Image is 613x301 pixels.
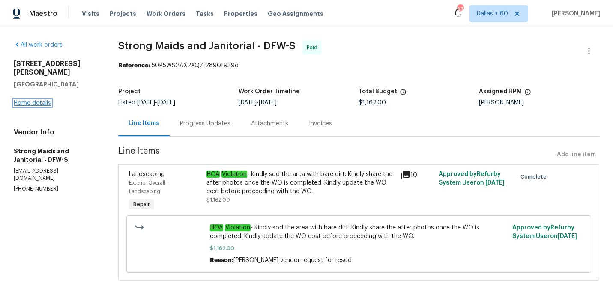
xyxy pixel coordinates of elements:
[251,119,288,128] div: Attachments
[14,185,98,193] p: [PHONE_NUMBER]
[558,233,577,239] span: [DATE]
[14,42,63,48] a: All work orders
[210,224,223,231] em: HOA
[233,257,352,263] span: [PERSON_NAME] vendor request for resod
[309,119,332,128] div: Invoices
[147,9,185,18] span: Work Orders
[259,100,277,106] span: [DATE]
[129,119,159,128] div: Line Items
[239,100,277,106] span: -
[29,9,57,18] span: Maestro
[524,89,531,100] span: The hpm assigned to this work order.
[196,11,214,17] span: Tasks
[307,43,321,52] span: Paid
[118,41,296,51] span: Strong Maids and Janitorial - DFW-S
[129,171,165,177] span: Landscaping
[479,100,599,106] div: [PERSON_NAME]
[457,5,463,14] div: 830
[14,167,98,182] p: [EMAIL_ADDRESS][DOMAIN_NAME]
[210,244,507,253] span: $1,162.00
[225,224,251,231] em: Violation
[548,9,600,18] span: [PERSON_NAME]
[206,170,395,196] div: - Kindly sod the area with bare dirt. Kindly share the after photos once the WO is completed. Kin...
[14,100,51,106] a: Home details
[118,63,150,69] b: Reference:
[239,100,257,106] span: [DATE]
[520,173,550,181] span: Complete
[14,128,98,137] h4: Vendor Info
[206,197,230,203] span: $1,162.00
[239,89,300,95] h5: Work Order Timeline
[129,180,169,194] span: Exterior Overall - Landscaping
[14,60,98,77] h2: [STREET_ADDRESS][PERSON_NAME]
[157,100,175,106] span: [DATE]
[14,80,98,89] h5: [GEOGRAPHIC_DATA]
[439,171,505,186] span: Approved by Refurby System User on
[479,89,522,95] h5: Assigned HPM
[221,171,247,178] em: Violation
[477,9,508,18] span: Dallas + 60
[268,9,323,18] span: Geo Assignments
[137,100,155,106] span: [DATE]
[137,100,175,106] span: -
[359,89,397,95] h5: Total Budget
[118,61,599,70] div: 50P5WS2AX2XQZ-2890f939d
[224,9,257,18] span: Properties
[118,100,175,106] span: Listed
[210,224,507,241] span: - Kindly sod the area with bare dirt. Kindly share the after photos once the WO is completed. Kin...
[14,147,98,164] h5: Strong Maids and Janitorial - DFW-S
[359,100,386,106] span: $1,162.00
[130,200,153,209] span: Repair
[206,171,220,178] em: HOA
[512,225,577,239] span: Approved by Refurby System User on
[180,119,230,128] div: Progress Updates
[118,147,553,163] span: Line Items
[400,170,434,180] div: 10
[210,257,233,263] span: Reason:
[400,89,407,100] span: The total cost of line items that have been proposed by Opendoor. This sum includes line items th...
[110,9,136,18] span: Projects
[82,9,99,18] span: Visits
[485,180,505,186] span: [DATE]
[118,89,141,95] h5: Project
